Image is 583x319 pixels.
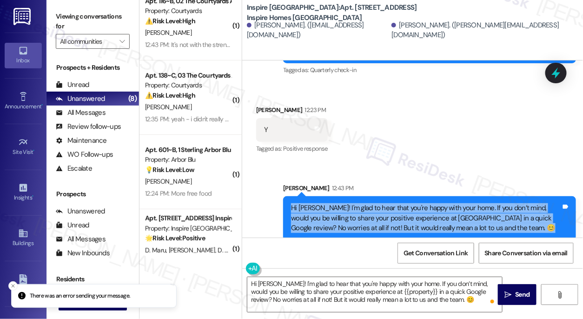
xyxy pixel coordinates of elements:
div: [PERSON_NAME]. ([EMAIL_ADDRESS][DOMAIN_NAME]) [247,20,389,40]
i:  [556,291,563,299]
a: Site Visit • [5,134,42,159]
span: • [32,193,33,199]
button: Close toast [8,281,18,291]
a: Buildings [5,226,42,251]
div: (8) [126,92,139,106]
a: Insights • [5,180,42,205]
div: Property: Inspire [GEOGRAPHIC_DATA] [145,224,231,233]
div: Hi [PERSON_NAME]! I'm glad to hear that you're happy with your home. If you don’t mind, would you... [291,203,561,233]
strong: ⚠️ Risk Level: High [145,91,195,100]
span: • [41,102,43,108]
div: Prospects [46,189,139,199]
label: Viewing conversations for [56,9,130,34]
div: Unanswered [56,206,105,216]
div: Unread [56,80,89,90]
div: Apt. [STREET_ADDRESS] Inspire Homes [GEOGRAPHIC_DATA] [145,213,231,223]
strong: 🌟 Risk Level: Positive [145,234,205,242]
div: Tagged as: [283,63,576,77]
button: Share Conversation via email [479,243,574,264]
span: Quarterly check-in [310,66,356,74]
p: There was an error sending your message. [30,292,131,300]
span: D. Maru [145,246,169,254]
div: [PERSON_NAME] [256,105,328,118]
div: Y [264,125,268,135]
textarea: To enrich screen reader interactions, please activate Accessibility in Grammarly extension settings [247,277,502,312]
span: [PERSON_NAME] [145,177,192,186]
i:  [119,38,125,45]
a: Inbox [5,43,42,68]
span: D. Maru [218,246,238,254]
span: Positive response [283,145,328,153]
b: Inspire [GEOGRAPHIC_DATA]: Apt. [STREET_ADDRESS] Inspire Homes [GEOGRAPHIC_DATA] [247,3,433,23]
div: New Inbounds [56,248,110,258]
div: Apt. 601~B, 1 Sterling Arbor Blu [145,145,231,155]
div: Tagged as: [256,142,328,155]
div: Unanswered [56,94,105,104]
div: [PERSON_NAME]. ([PERSON_NAME][EMAIL_ADDRESS][DOMAIN_NAME]) [391,20,576,40]
div: Prospects + Residents [46,63,139,73]
div: All Messages [56,108,106,118]
div: 12:23 PM [303,105,326,115]
span: • [33,147,35,154]
span: [PERSON_NAME] [145,103,192,111]
div: Apt. 138~C, 03 The Courtyards Apartments [145,71,231,80]
strong: ⚠️ Risk Level: High [145,17,195,25]
span: Share Conversation via email [485,248,568,258]
div: Escalate [56,164,92,173]
strong: 💡 Risk Level: Low [145,166,194,174]
button: Send [498,284,537,305]
div: 12:35 PM: yeah - i didn't really appreciate 6 workers in my unit and 4 giant support beams in my ... [145,115,464,123]
div: Property: Arbor Blu [145,155,231,165]
div: All Messages [56,234,106,244]
div: Review follow-ups [56,122,121,132]
div: Property: Courtyards [145,6,231,16]
input: All communities [60,34,115,49]
button: Get Conversation Link [397,243,474,264]
img: ResiDesk Logo [13,8,33,25]
span: Get Conversation Link [404,248,468,258]
div: WO Follow-ups [56,150,113,159]
div: [PERSON_NAME] [283,183,576,196]
div: 12:43 PM [330,183,354,193]
div: Residents [46,274,139,284]
i:  [504,291,511,299]
span: Send [515,290,530,299]
div: Unread [56,220,89,230]
div: Property: Courtyards [145,80,231,90]
div: 12:24 PM: More free food [145,189,212,198]
a: Leads [5,272,42,297]
span: [PERSON_NAME] [145,28,192,37]
span: [PERSON_NAME] [169,246,218,254]
div: Maintenance [56,136,107,146]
